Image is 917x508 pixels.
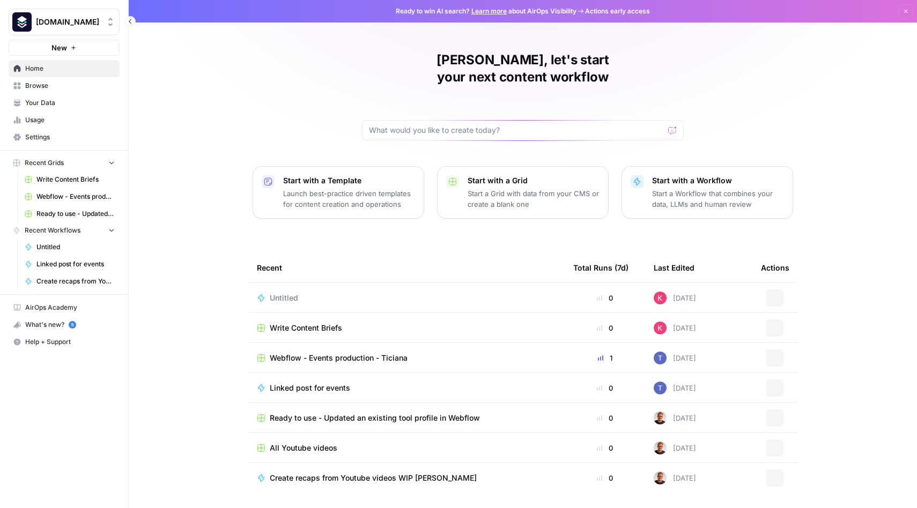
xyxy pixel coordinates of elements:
[51,42,67,53] span: New
[25,115,115,125] span: Usage
[573,323,637,333] div: 0
[654,442,696,454] div: [DATE]
[9,40,120,56] button: New
[652,188,784,210] p: Start a Workflow that combines your data, LLMs and human review
[270,443,337,453] span: All Youtube videos
[654,472,696,484] div: [DATE]
[257,473,556,483] a: Create recaps from Youtube videos WIP [PERSON_NAME]
[9,155,120,171] button: Recent Grids
[573,383,637,393] div: 0
[20,188,120,205] a: Webflow - Events production - Ticiana
[253,166,424,219] button: Start with a TemplateLaunch best-practice driven templates for content creation and operations
[36,209,115,219] span: Ready to use - Updated an existing tool profile in Webflow
[9,333,120,350] button: Help + Support
[36,175,115,184] span: Write Content Briefs
[9,77,120,94] a: Browse
[654,442,667,454] img: 05r7orzsl0v58yrl68db1q04vvfj
[622,166,793,219] button: Start with a WorkflowStart a Workflow that combines your data, LLMs and human review
[25,226,80,235] span: Recent Workflows
[270,383,350,393] span: Linked post for events
[654,382,667,394] img: jr0mvpcfb457yucqzh137atk70ho
[270,323,342,333] span: Write Content Briefs
[270,293,298,303] span: Untitled
[573,413,637,423] div: 0
[654,352,696,364] div: [DATE]
[654,352,667,364] img: jr0mvpcfb457yucqzh137atk70ho
[9,9,120,35] button: Workspace: Platformengineering.org
[369,125,664,136] input: What would you like to create today?
[9,299,120,316] a: AirOps Academy
[36,192,115,201] span: Webflow - Events production - Ticiana
[471,7,507,15] a: Learn more
[283,175,415,186] p: Start with a Template
[9,317,119,333] div: What's new?
[585,6,650,16] span: Actions early access
[25,337,115,347] span: Help + Support
[20,171,120,188] a: Write Content Briefs
[437,166,609,219] button: Start with a GridStart a Grid with data from your CMS or create a blank one
[36,259,115,269] span: Linked post for events
[36,17,101,27] span: [DOMAIN_NAME]
[270,473,477,483] span: Create recaps from Youtube videos WIP [PERSON_NAME]
[761,253,789,282] div: Actions
[9,316,120,333] button: What's new? 5
[36,277,115,286] span: Create recaps from Youtube videos WIP [PERSON_NAME]
[257,293,556,303] a: Untitled
[573,473,637,483] div: 0
[468,175,600,186] p: Start with a Grid
[71,322,73,327] text: 5
[20,273,120,290] a: Create recaps from Youtube videos WIP [PERSON_NAME]
[9,111,120,129] a: Usage
[652,175,784,186] p: Start with a Workflow
[12,12,32,32] img: Platformengineering.org Logo
[25,98,115,108] span: Your Data
[654,292,667,304] img: rqpiwj1mfksk1mbe3obfmi4gv91g
[20,205,120,222] a: Ready to use - Updated an existing tool profile in Webflow
[9,94,120,111] a: Your Data
[283,188,415,210] p: Launch best-practice driven templates for content creation and operations
[362,51,684,86] h1: [PERSON_NAME], let's start your next content workflow
[25,132,115,142] span: Settings
[257,383,556,393] a: Linked post for events
[654,382,696,394] div: [DATE]
[9,60,120,77] a: Home
[573,253,628,282] div: Total Runs (7d)
[25,158,64,168] span: Recent Grids
[25,81,115,91] span: Browse
[654,412,696,424] div: [DATE]
[654,253,694,282] div: Last Edited
[270,413,480,423] span: Ready to use - Updated an existing tool profile in Webflow
[257,443,556,453] a: All Youtube videos
[257,413,556,423] a: Ready to use - Updated an existing tool profile in Webflow
[654,322,696,334] div: [DATE]
[654,322,667,334] img: rqpiwj1mfksk1mbe3obfmi4gv91g
[257,353,556,363] a: Webflow - Events production - Ticiana
[396,6,576,16] span: Ready to win AI search? about AirOps Visibility
[573,443,637,453] div: 0
[257,323,556,333] a: Write Content Briefs
[69,321,76,328] a: 5
[20,238,120,256] a: Untitled
[36,242,115,252] span: Untitled
[468,188,600,210] p: Start a Grid with data from your CMS or create a blank one
[25,64,115,73] span: Home
[654,472,667,484] img: 05r7orzsl0v58yrl68db1q04vvfj
[654,292,696,304] div: [DATE]
[9,222,120,238] button: Recent Workflows
[257,253,556,282] div: Recent
[25,303,115,312] span: AirOps Academy
[9,129,120,146] a: Settings
[20,256,120,273] a: Linked post for events
[573,353,637,363] div: 1
[654,412,667,424] img: 05r7orzsl0v58yrl68db1q04vvfj
[270,353,408,363] span: Webflow - Events production - Ticiana
[573,293,637,303] div: 0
